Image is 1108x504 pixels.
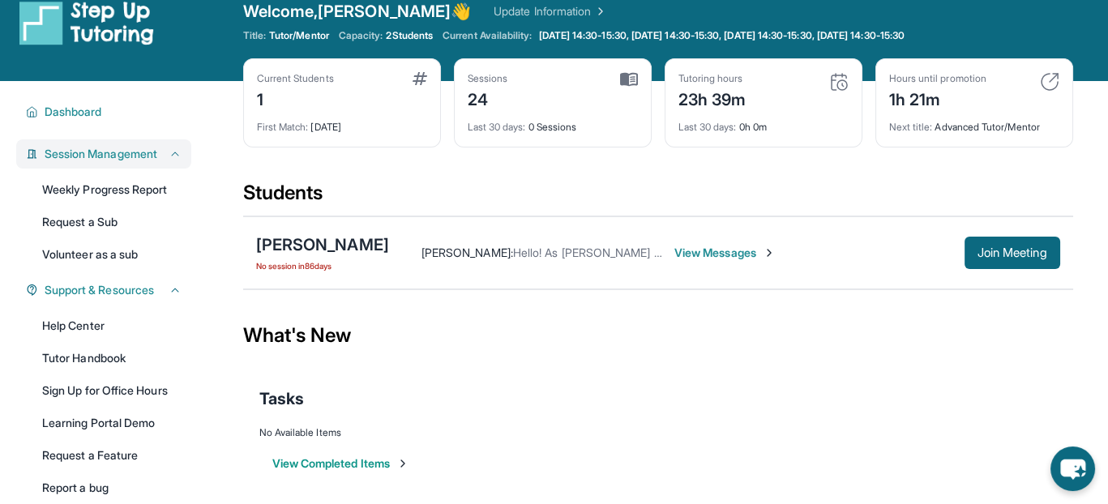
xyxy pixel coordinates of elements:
[243,180,1073,216] div: Students
[468,111,638,134] div: 0 Sessions
[38,104,182,120] button: Dashboard
[889,72,986,85] div: Hours until promotion
[443,29,532,42] span: Current Availability:
[32,311,191,340] a: Help Center
[763,246,776,259] img: Chevron-Right
[978,248,1047,258] span: Join Meeting
[678,111,849,134] div: 0h 0m
[965,237,1060,269] button: Join Meeting
[591,3,607,19] img: Chevron Right
[678,72,747,85] div: Tutoring hours
[1040,72,1059,92] img: card
[386,29,433,42] span: 2 Students
[339,29,383,42] span: Capacity:
[243,300,1073,371] div: What's New
[678,121,737,133] span: Last 30 days :
[494,3,607,19] a: Update Information
[45,146,157,162] span: Session Management
[674,245,776,261] span: View Messages
[889,85,986,111] div: 1h 21m
[32,376,191,405] a: Sign Up for Office Hours
[536,29,908,42] a: [DATE] 14:30-15:30, [DATE] 14:30-15:30, [DATE] 14:30-15:30, [DATE] 14:30-15:30
[889,121,933,133] span: Next title :
[32,207,191,237] a: Request a Sub
[259,387,304,410] span: Tasks
[45,282,154,298] span: Support & Resources
[413,72,427,85] img: card
[38,146,182,162] button: Session Management
[257,121,309,133] span: First Match :
[38,282,182,298] button: Support & Resources
[889,111,1059,134] div: Advanced Tutor/Mentor
[468,121,526,133] span: Last 30 days :
[468,85,508,111] div: 24
[32,240,191,269] a: Volunteer as a sub
[259,426,1057,439] div: No Available Items
[421,246,513,259] span: [PERSON_NAME] :
[468,72,508,85] div: Sessions
[269,29,329,42] span: Tutor/Mentor
[829,72,849,92] img: card
[256,233,389,256] div: [PERSON_NAME]
[257,72,334,85] div: Current Students
[620,72,638,87] img: card
[32,344,191,373] a: Tutor Handbook
[678,85,747,111] div: 23h 39m
[257,85,334,111] div: 1
[1050,446,1095,491] button: chat-button
[257,111,427,134] div: [DATE]
[256,259,389,272] span: No session in 86 days
[539,29,905,42] span: [DATE] 14:30-15:30, [DATE] 14:30-15:30, [DATE] 14:30-15:30, [DATE] 14:30-15:30
[272,455,409,472] button: View Completed Items
[32,473,191,502] a: Report a bug
[243,29,266,42] span: Title:
[32,175,191,204] a: Weekly Progress Report
[32,408,191,438] a: Learning Portal Demo
[32,441,191,470] a: Request a Feature
[45,104,102,120] span: Dashboard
